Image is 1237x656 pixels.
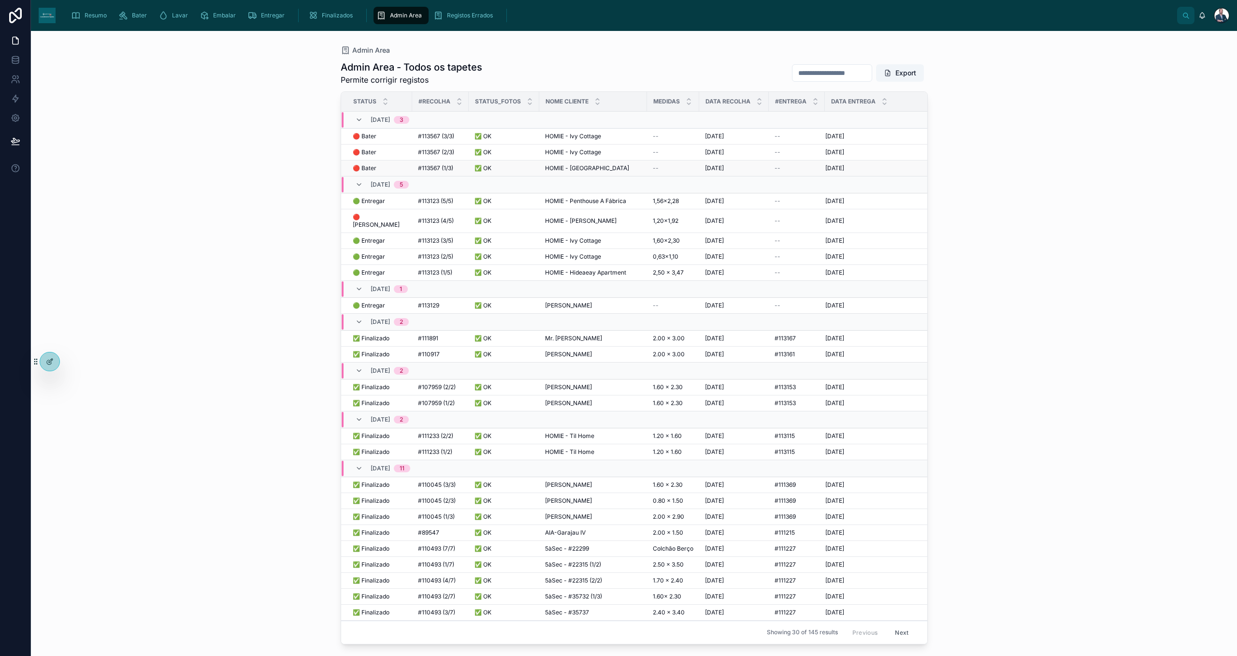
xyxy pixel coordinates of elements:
a: Entregar [245,7,291,24]
a: -- [775,148,819,156]
span: [DATE] [825,302,844,309]
a: [DATE] [825,432,939,440]
span: [DATE] [705,432,724,440]
a: 1.60 x 2.30 [653,399,693,407]
a: [DATE] [705,481,763,489]
a: ✅ Finalizado [353,399,406,407]
img: App logo [39,8,56,23]
a: -- [775,197,819,205]
span: [DATE] [825,448,844,456]
span: ✅ OK [475,497,491,505]
span: [DATE] [705,237,724,245]
button: Export [876,64,924,82]
a: #113123 (2/5) [418,253,463,261]
a: -- [775,164,819,172]
a: 2.00 x 3.00 [653,350,693,358]
span: Lavar [172,12,188,19]
a: [DATE] [825,399,939,407]
a: 1,60×2,30 [653,237,693,245]
span: #110045 (3/3) [418,481,456,489]
a: 🔴 [PERSON_NAME] [353,213,406,229]
a: #113123 (5/5) [418,197,463,205]
a: ✅ OK [475,237,533,245]
a: -- [775,269,819,277]
a: #110045 (3/3) [418,481,463,489]
span: 2.00 x 3.00 [653,335,685,342]
a: [PERSON_NAME] [545,302,641,309]
a: ✅ OK [475,497,533,505]
a: #113153 [775,399,819,407]
span: ✅ Finalizado [353,497,389,505]
span: [DATE] [371,318,390,326]
span: [DATE] [705,302,724,309]
span: [DATE] [825,399,844,407]
span: #107959 (2/2) [418,383,456,391]
span: [DATE] [825,217,844,225]
span: #111369 [775,481,796,489]
div: scrollable content [63,5,1177,26]
a: [DATE] [825,335,939,342]
span: [DATE] [705,132,724,140]
span: HOMIE - Ivy Cottage [545,148,601,156]
span: [DATE] [825,497,844,505]
a: #113567 (2/3) [418,148,463,156]
a: HOMIE - Penthouse A Fábrica [545,197,641,205]
span: ✅ Finalizado [353,383,389,391]
a: ✅ OK [475,399,533,407]
a: [DATE] [825,237,939,245]
a: [DATE] [705,350,763,358]
a: HOMIE - Ivy Cottage [545,132,641,140]
a: #113161 [775,350,819,358]
a: #113123 (4/5) [418,217,463,225]
span: 🔴 Bater [353,132,376,140]
a: #111233 (2/2) [418,432,463,440]
span: ✅ OK [475,237,491,245]
a: [DATE] [705,164,763,172]
a: ✅ OK [475,335,533,342]
a: [PERSON_NAME] [545,497,641,505]
span: HOMIE - Ivy Cottage [545,132,601,140]
a: 1.60 x 2.30 [653,481,693,489]
a: [DATE] [825,217,939,225]
span: [DATE] [705,197,724,205]
span: [DATE] [705,269,724,277]
a: Registos Errados [431,7,500,24]
a: [DATE] [705,253,763,261]
span: #113153 [775,399,796,407]
a: -- [653,148,693,156]
span: [DATE] [825,383,844,391]
span: [DATE] [825,148,844,156]
span: 1.60 x 2.30 [653,481,683,489]
span: #113129 [418,302,439,309]
a: [DATE] [825,132,939,140]
span: ✅ OK [475,217,491,225]
a: HOMIE - Til Home [545,432,641,440]
a: [DATE] [705,432,763,440]
span: [PERSON_NAME] [545,481,592,489]
span: [PERSON_NAME] [545,350,592,358]
a: #107959 (1/2) [418,399,463,407]
span: [DATE] [371,181,390,189]
a: ✅ OK [475,164,533,172]
span: [DATE] [371,416,390,423]
a: 🟢 Entregar [353,302,406,309]
a: 1,20×1,92 [653,217,693,225]
a: [DATE] [825,253,939,261]
a: 🟢 Entregar [353,237,406,245]
a: ✅ OK [475,350,533,358]
span: [DATE] [705,164,724,172]
a: #113567 (3/3) [418,132,463,140]
a: 🟢 Entregar [353,253,406,261]
span: ✅ OK [475,132,491,140]
span: 🔴 Bater [353,164,376,172]
a: 0,63×1,10 [653,253,693,261]
span: 1,60×2,30 [653,237,680,245]
span: Registos Errados [447,12,493,19]
a: [DATE] [705,335,763,342]
span: [DATE] [825,237,844,245]
span: [DATE] [705,253,724,261]
span: #113123 (3/5) [418,237,453,245]
span: 🟢 Entregar [353,237,385,245]
span: HOMIE - Til Home [545,432,594,440]
a: HOMIE - Ivy Cottage [545,237,641,245]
